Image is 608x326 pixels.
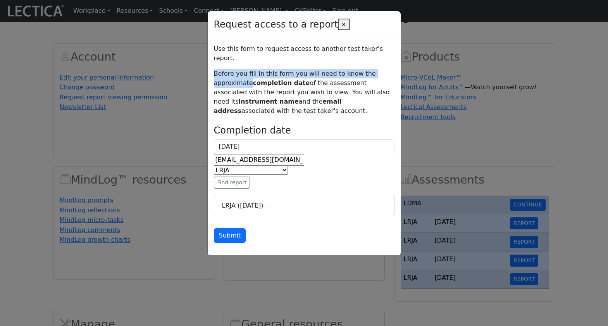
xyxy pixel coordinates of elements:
button: Find report [214,177,250,189]
button: Submit [214,228,246,243]
input: testtaker@email.com [214,154,304,166]
div: LRJA ([DATE]) [222,201,264,210]
p: Before you fill in this form you will need to know the approximate of the assessment associated w... [214,69,394,116]
span: × [341,21,346,28]
h4: Request access to a report [214,17,338,31]
strong: completion date [253,79,310,87]
strong: instrument name [239,98,299,105]
h4: Completion date [214,125,394,136]
button: Close [338,19,349,30]
p: Use this form to request access to another test taker's report. [214,44,394,63]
